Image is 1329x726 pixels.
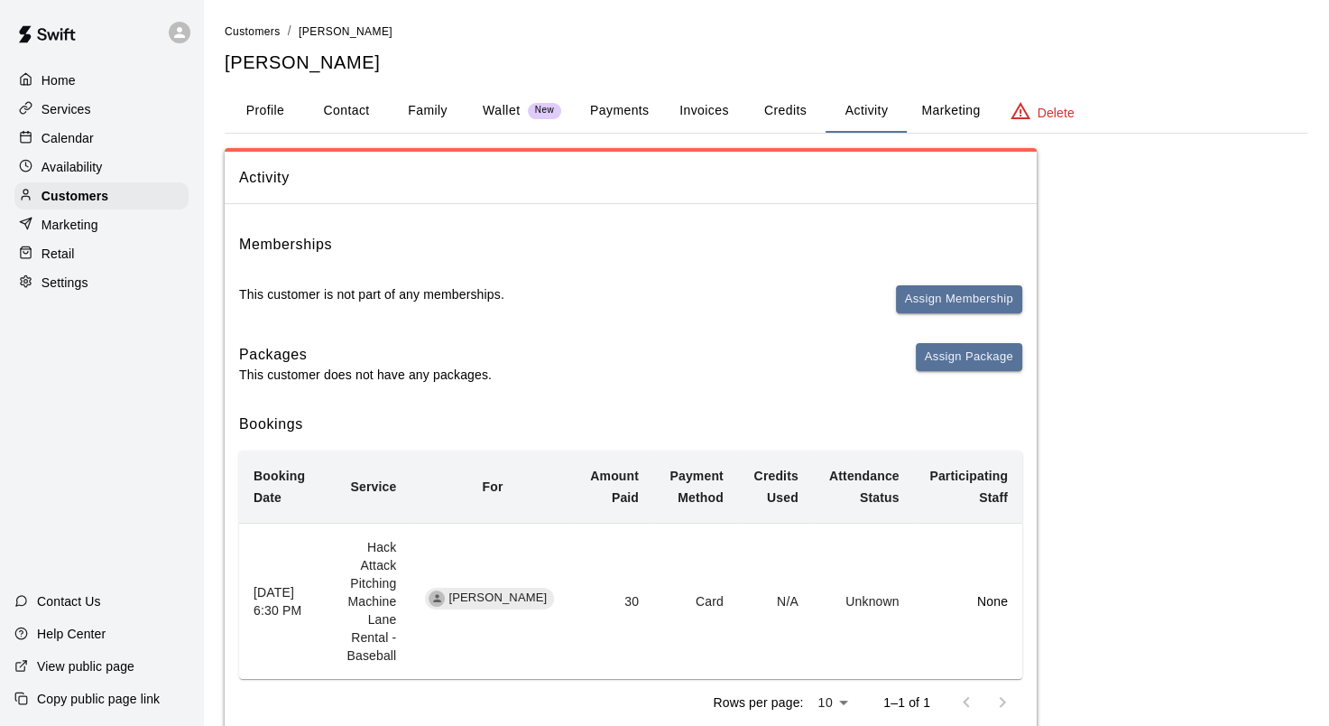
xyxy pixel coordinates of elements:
[350,479,396,494] b: Service
[225,89,1307,133] div: basic tabs example
[239,233,332,256] h6: Memberships
[669,469,723,505] b: Payment Method
[239,285,504,303] p: This customer is not part of any memberships.
[483,479,503,494] b: For
[14,154,189,181] a: Availability
[929,469,1008,505] b: Participating Staff
[576,89,663,133] button: Payments
[387,89,468,133] button: Family
[14,211,189,238] a: Marketing
[239,413,1022,436] h6: Bookings
[896,285,1022,313] button: Assign Membership
[225,51,1307,75] h5: [PERSON_NAME]
[483,101,521,120] p: Wallet
[42,71,76,89] p: Home
[813,523,914,679] td: Unknown
[37,625,106,643] p: Help Center
[826,89,907,133] button: Activity
[321,523,411,679] td: Hack Attack Pitching Machine Lane Rental - Baseball
[239,343,492,367] h6: Packages
[590,469,639,505] b: Amount Paid
[14,240,189,267] a: Retail
[239,523,321,679] th: [DATE] 6:30 PM
[14,125,189,152] a: Calendar
[37,657,134,675] p: View public page
[14,182,189,209] a: Customers
[14,269,189,296] a: Settings
[14,67,189,94] a: Home
[744,89,826,133] button: Credits
[441,590,554,607] span: [PERSON_NAME]
[713,693,803,712] p: Rows per page:
[225,22,1307,42] nav: breadcrumb
[42,187,108,205] p: Customers
[42,129,94,147] p: Calendar
[1038,104,1075,122] p: Delete
[239,451,1022,679] table: simple table
[738,523,813,679] td: N/A
[254,469,305,505] b: Booking Date
[288,22,291,41] li: /
[829,469,900,505] b: Attendance Status
[42,274,88,292] p: Settings
[42,100,91,118] p: Services
[42,245,75,263] p: Retail
[883,693,930,712] p: 1–1 of 1
[42,158,103,176] p: Availability
[239,366,492,384] p: This customer does not have any packages.
[239,166,1022,190] span: Activity
[225,23,281,38] a: Customers
[653,523,738,679] td: Card
[663,89,744,133] button: Invoices
[306,89,387,133] button: Contact
[754,469,798,505] b: Credits Used
[37,690,160,708] p: Copy public page link
[810,690,854,716] div: 10
[299,25,392,38] span: [PERSON_NAME]
[14,96,189,123] a: Services
[916,343,1022,371] button: Assign Package
[37,592,101,610] p: Contact Us
[907,89,994,133] button: Marketing
[42,216,98,234] p: Marketing
[225,25,281,38] span: Customers
[225,89,306,133] button: Profile
[928,592,1008,610] p: None
[575,523,653,679] td: 30
[528,105,561,116] span: New
[429,591,445,607] div: Cormick Davis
